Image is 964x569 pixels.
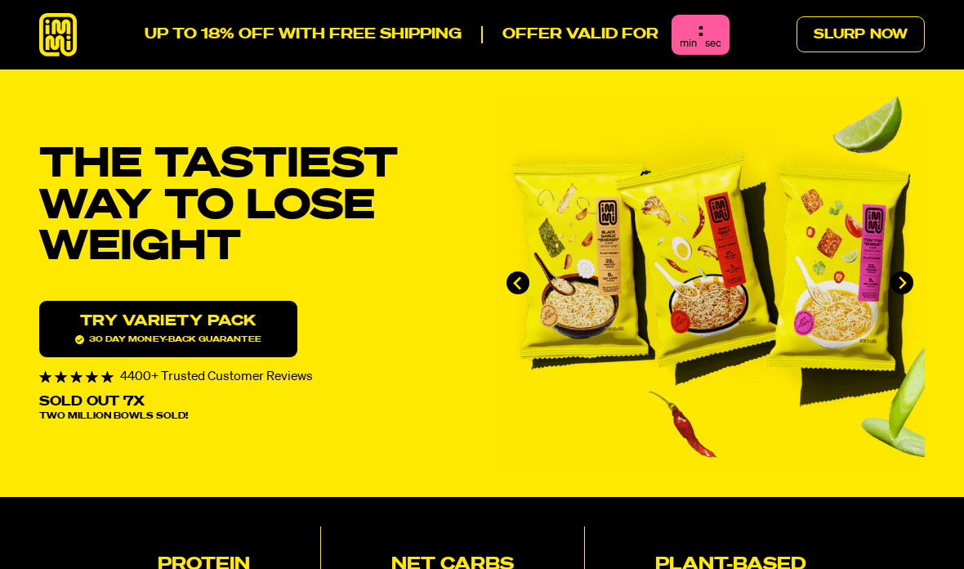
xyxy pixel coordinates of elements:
div: : [698,21,703,41]
span: Two Million Bowls Sold! [39,412,188,421]
a: Slurp Now [797,16,925,52]
p: UP TO 18% OFF WITH FREE SHIPPING [145,26,462,43]
div: immi slideshow [495,96,925,471]
h1: THE TASTIEST WAY TO LOSE WEIGHT [39,145,469,269]
span: sec [705,38,721,49]
span: 30 day money-back guarantee [75,335,261,344]
span: min [680,38,697,49]
a: Try variety Pack30 day money-back guarantee [39,301,297,357]
p: Sold Out 7X [39,396,145,409]
button: Go to last slide [507,271,529,294]
button: Next slide [890,271,913,294]
p: Offer valid for [481,26,658,43]
div: 4400+ Trusted Customer Reviews [39,370,469,383]
li: 1 of 4 [495,96,925,471]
